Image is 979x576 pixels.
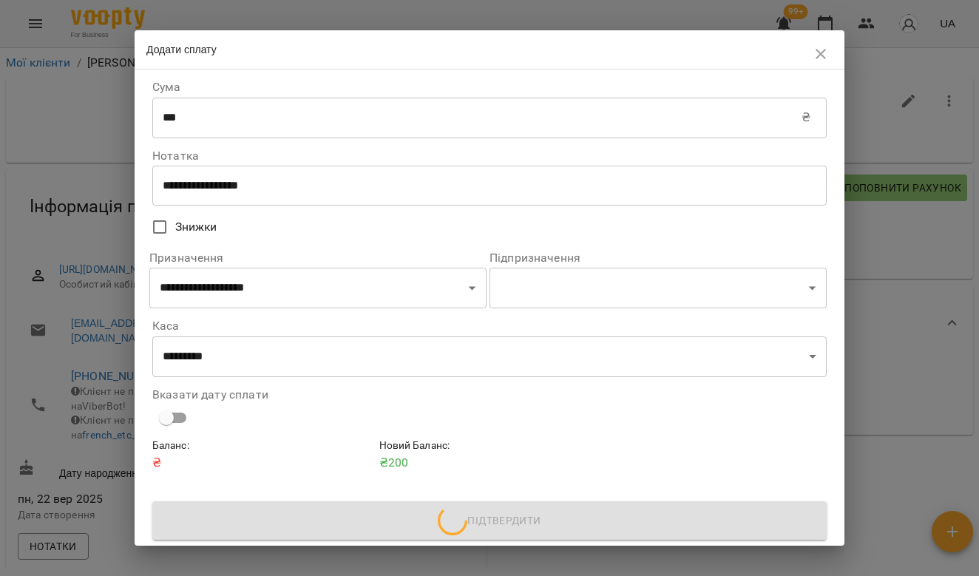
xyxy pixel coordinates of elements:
span: Знижки [175,218,217,236]
span: Додати сплату [146,44,217,55]
label: Вказати дату сплати [152,389,827,401]
label: Каса [152,320,827,332]
h6: Баланс : [152,438,373,454]
label: Призначення [149,252,487,264]
h6: Новий Баланс : [379,438,600,454]
label: Нотатка [152,150,827,162]
p: ₴ [802,109,810,126]
p: ₴ [152,454,373,472]
p: ₴ 200 [379,454,600,472]
label: Підпризначення [489,252,827,264]
label: Сума [152,81,827,93]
